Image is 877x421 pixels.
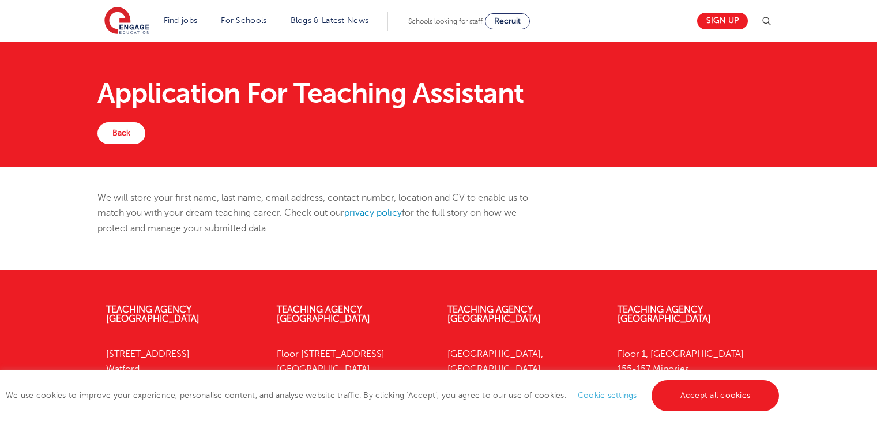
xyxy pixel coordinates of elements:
[106,305,200,324] a: Teaching Agency [GEOGRAPHIC_DATA]
[221,16,266,25] a: For Schools
[494,17,521,25] span: Recruit
[97,80,780,107] h1: Application For Teaching Assistant
[97,190,547,236] p: We will store your first name, last name, email address, contact number, location and CV to enabl...
[6,391,782,400] span: We use cookies to improve your experience, personalise content, and analyse website traffic. By c...
[578,391,637,400] a: Cookie settings
[447,305,541,324] a: Teaching Agency [GEOGRAPHIC_DATA]
[408,17,483,25] span: Schools looking for staff
[652,380,780,411] a: Accept all cookies
[291,16,369,25] a: Blogs & Latest News
[104,7,149,36] img: Engage Education
[618,305,711,324] a: Teaching Agency [GEOGRAPHIC_DATA]
[344,208,402,218] a: privacy policy
[697,13,748,29] a: Sign up
[277,305,370,324] a: Teaching Agency [GEOGRAPHIC_DATA]
[97,122,145,144] a: Back
[164,16,198,25] a: Find jobs
[485,13,530,29] a: Recruit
